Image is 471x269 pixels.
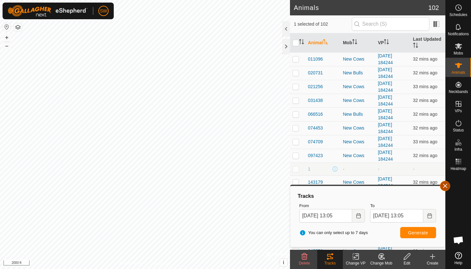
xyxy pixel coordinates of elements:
div: New Cows [343,97,373,104]
span: 020731 [308,70,323,76]
th: Last Updated [410,33,445,53]
button: Generate [400,227,436,238]
label: From [299,203,365,209]
button: Map Layers [14,23,22,31]
app-display-virtual-paddock-transition: - [378,166,379,172]
div: - [343,166,373,172]
div: New Bulls [343,111,373,118]
a: Help [446,249,471,267]
div: New Cows [343,248,373,255]
span: 011096 [308,56,323,63]
span: 6 Oct 2025 at 12:32 PM [413,70,437,75]
a: Privacy Policy [120,261,144,266]
a: [DATE] 184244 [378,95,393,106]
a: [DATE] 184244 [378,67,393,79]
span: 6 Oct 2025 at 12:32 PM [413,180,437,185]
span: Notifications [448,32,469,36]
div: New Cows [343,179,373,186]
div: Open chat [449,231,468,250]
a: [DATE] 184244 [378,108,393,120]
span: 102 [428,3,439,13]
div: Tracks [317,260,343,266]
h2: Animals [294,4,428,12]
div: New Cows [343,139,373,145]
div: Change Mob [368,260,394,266]
span: 074709 [308,139,323,145]
a: [DATE] 184244 [378,176,393,188]
p-sorticon: Activate to sort [323,40,328,45]
button: Reset Map [3,23,11,31]
p-sorticon: Activate to sort [352,40,357,45]
div: Change VP [343,260,368,266]
button: – [3,42,11,50]
span: 1 selected of 102 [294,21,352,28]
span: 6 Oct 2025 at 12:32 PM [413,98,437,103]
span: 066516 [308,111,323,118]
div: New Cows [343,152,373,159]
button: Choose Date [423,209,436,223]
span: 1 [308,166,310,172]
span: Schedules [449,13,467,17]
button: Choose Date [352,209,365,223]
a: Contact Us [151,261,170,266]
span: 6 Oct 2025 at 12:32 PM [413,84,437,89]
span: Status [453,128,464,132]
div: New Bulls [343,70,373,76]
span: Heatmap [450,167,466,171]
span: 6 Oct 2025 at 12:32 PM [413,112,437,117]
span: 097423 [308,152,323,159]
span: SW [100,8,107,14]
span: You can only select up to 7 days [299,230,368,236]
a: [DATE] 184244 [378,150,393,162]
th: Animal [305,33,340,53]
span: Delete [299,261,310,265]
input: Search (S) [352,17,429,31]
a: [DATE] 184244 [378,122,393,134]
span: 6 Oct 2025 at 12:32 PM [413,139,437,144]
span: 074453 [308,125,323,131]
span: 143179 [308,179,323,186]
span: 245552 [308,248,323,255]
th: VP [375,33,410,53]
span: 021256 [308,83,323,90]
img: Gallagher Logo [8,5,88,17]
span: Help [454,261,462,265]
div: New Cows [343,83,373,90]
span: 6 Oct 2025 at 12:32 PM [413,125,437,130]
label: To [370,203,436,209]
p-sorticon: Activate to sort [299,40,304,45]
a: [DATE] 184244 [378,81,393,93]
div: Create [420,260,445,266]
span: 031438 [308,97,323,104]
a: [DATE] 184244 [378,136,393,148]
span: - [413,166,415,172]
div: Edit [394,260,420,266]
div: New Cows [343,125,373,131]
span: Neckbands [449,90,468,94]
a: [DATE] 184244 [378,53,393,65]
div: New Cows [343,56,373,63]
span: Generate [408,230,428,235]
span: Mobs [454,51,463,55]
span: VPs [455,109,462,113]
span: Infra [454,147,462,151]
span: 6 Oct 2025 at 12:33 PM [413,56,437,62]
span: i [283,260,284,265]
span: Animals [451,71,465,74]
div: Tracks [297,192,439,200]
span: 6 Oct 2025 at 12:32 PM [413,248,437,254]
button: + [3,34,11,41]
button: i [280,259,287,266]
p-sorticon: Activate to sort [413,44,418,49]
th: Mob [340,33,375,53]
span: 6 Oct 2025 at 12:32 PM [413,153,437,158]
p-sorticon: Activate to sort [384,40,389,45]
